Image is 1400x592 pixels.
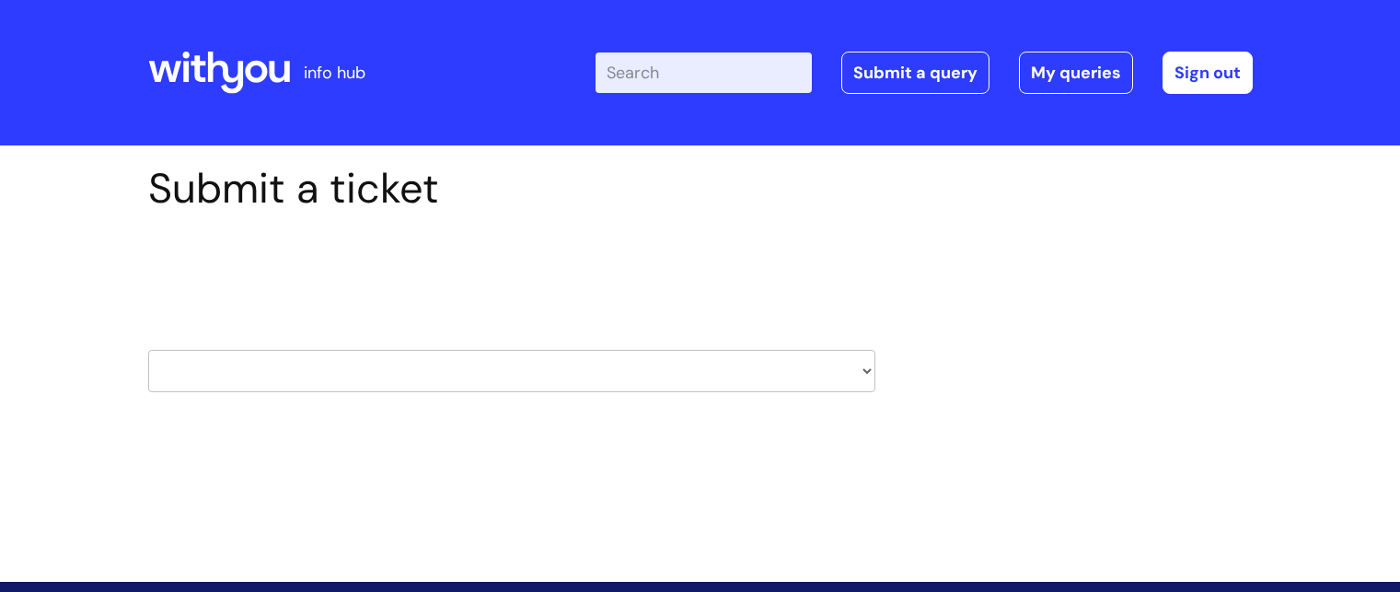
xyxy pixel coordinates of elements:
[148,164,875,214] h1: Submit a ticket
[1163,52,1253,94] a: Sign out
[596,52,812,93] input: Search
[148,256,875,290] h2: Select issue type
[841,52,989,94] a: Submit a query
[304,58,365,87] p: info hub
[596,52,1253,94] div: | -
[1019,52,1133,94] a: My queries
